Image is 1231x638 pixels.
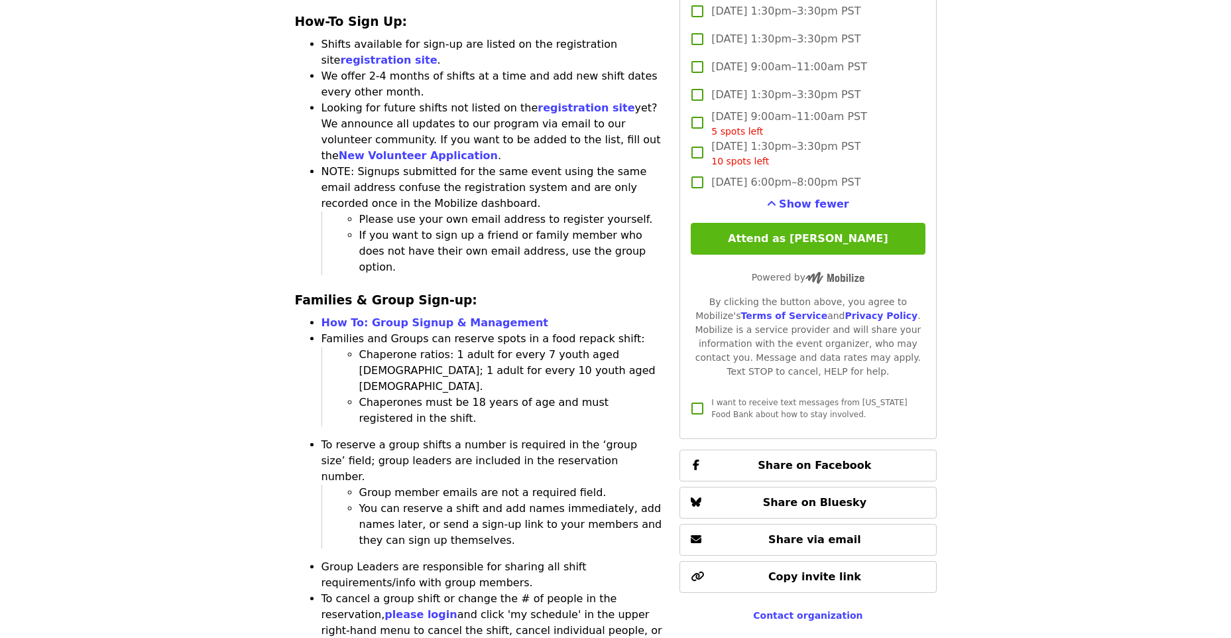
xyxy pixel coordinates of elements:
a: registration site [340,54,437,66]
li: NOTE: Signups submitted for the same event using the same email address confuse the registration ... [322,164,664,275]
span: 10 spots left [711,156,769,166]
span: Copy invite link [768,570,861,583]
li: Chaperone ratios: 1 adult for every 7 youth aged [DEMOGRAPHIC_DATA]; 1 adult for every 10 youth a... [359,347,664,395]
span: Powered by [752,272,864,283]
span: [DATE] 1:30pm–3:30pm PST [711,31,860,47]
li: Looking for future shifts not listed on the yet? We announce all updates to our program via email... [322,100,664,164]
li: Families and Groups can reserve spots in a food repack shift: [322,331,664,426]
li: To reserve a group shifts a number is required in the ‘group size’ field; group leaders are inclu... [322,437,664,548]
li: Chaperones must be 18 years of age and must registered in the shift. [359,395,664,426]
span: [DATE] 1:30pm–3:30pm PST [711,139,860,168]
li: We offer 2-4 months of shifts at a time and add new shift dates every other month. [322,68,664,100]
span: [DATE] 1:30pm–3:30pm PST [711,3,860,19]
button: Copy invite link [679,561,936,593]
span: [DATE] 9:00am–11:00am PST [711,109,867,139]
button: Attend as [PERSON_NAME] [691,223,925,255]
a: Contact organization [753,610,862,621]
a: registration site [538,101,634,114]
button: Share on Facebook [679,450,936,481]
span: Show fewer [779,198,849,210]
div: By clicking the button above, you agree to Mobilize's and . Mobilize is a service provider and wi... [691,295,925,379]
li: Shifts available for sign-up are listed on the registration site . [322,36,664,68]
a: Terms of Service [740,310,827,321]
span: [DATE] 6:00pm–8:00pm PST [711,174,860,190]
strong: How-To Sign Up: [295,15,408,29]
img: Powered by Mobilize [805,272,864,284]
a: How To: Group Signup & Management [322,316,548,329]
span: Share via email [768,533,861,546]
li: Please use your own email address to register yourself. [359,212,664,227]
span: 5 spots left [711,126,763,137]
button: Share via email [679,524,936,556]
li: If you want to sign up a friend or family member who does not have their own email address, use t... [359,227,664,275]
a: New Volunteer Application [339,149,498,162]
span: I want to receive text messages from [US_STATE] Food Bank about how to stay involved. [711,398,907,419]
li: Group Leaders are responsible for sharing all shift requirements/info with group members. [322,559,664,591]
span: [DATE] 1:30pm–3:30pm PST [711,87,860,103]
a: please login [384,608,457,621]
a: Privacy Policy [845,310,917,321]
button: Share on Bluesky [679,487,936,519]
li: Group member emails are not a required field. [359,485,664,501]
strong: Families & Group Sign-up: [295,293,477,307]
span: [DATE] 9:00am–11:00am PST [711,59,867,75]
button: See more timeslots [767,196,849,212]
li: You can reserve a shift and add names immediately, add names later, or send a sign-up link to you... [359,501,664,548]
span: Share on Bluesky [763,496,867,509]
span: Share on Facebook [758,459,871,472]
